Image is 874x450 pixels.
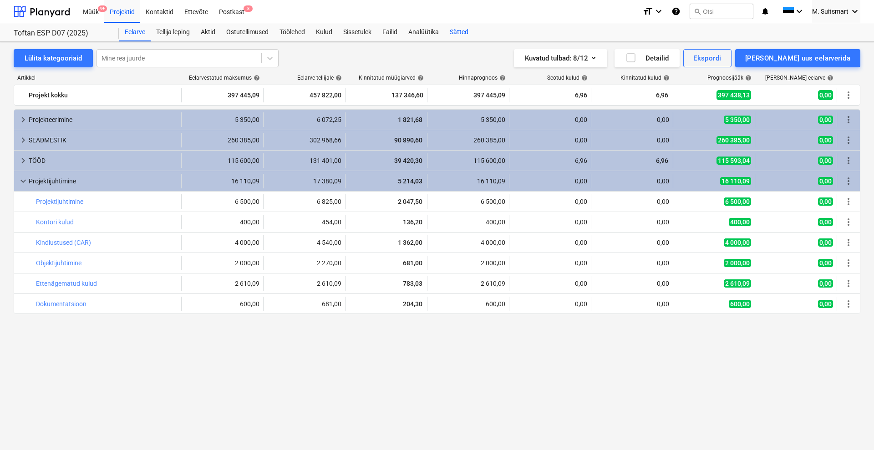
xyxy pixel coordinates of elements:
a: Sätted [444,23,474,41]
div: Failid [377,23,403,41]
div: 0,00 [513,218,587,226]
div: Projekteerimine [29,112,178,127]
span: 1 821,68 [397,116,423,123]
div: 2 000,00 [431,259,505,267]
div: Detailid [625,52,669,64]
span: Rohkem tegevusi [843,258,854,268]
div: 0,00 [595,198,669,205]
span: 0,00 [818,279,833,288]
a: Ettenägematud kulud [36,280,97,287]
a: Dokumentatsioon [36,300,86,308]
a: Sissetulek [338,23,377,41]
div: 260 385,00 [185,137,259,144]
div: 6,96 [513,88,587,102]
div: 0,00 [513,137,587,144]
div: 302 968,66 [267,137,341,144]
div: 400,00 [185,218,259,226]
button: Kuvatud tulbad:8/12 [514,49,607,67]
div: Lülita kategooriaid [25,52,82,64]
span: 6 500,00 [724,197,751,206]
div: 6 072,25 [267,116,341,123]
div: TÖÖD [29,153,178,168]
span: 4 000,00 [724,238,751,247]
span: search [694,8,701,15]
button: Ekspordi [683,49,731,67]
span: 0,00 [818,136,833,144]
span: M. Suitsmart [812,8,849,15]
div: 0,00 [513,239,587,246]
div: 0,00 [595,177,669,185]
div: 0,00 [595,239,669,246]
span: 1 362,00 [397,239,423,246]
div: Toftan ESP D07 (2025) [14,29,108,38]
div: Eelarvestatud maksumus [189,75,260,81]
span: 2 610,09 [724,279,751,288]
div: 4 540,00 [267,239,341,246]
span: 2 047,50 [397,198,423,205]
div: Projekt kokku [29,88,178,102]
div: 0,00 [595,116,669,123]
div: 0,00 [513,259,587,267]
span: 0,00 [818,90,833,100]
a: Kindlustused (CAR) [36,239,91,246]
div: 2 610,09 [185,280,259,287]
span: keyboard_arrow_right [18,114,29,125]
span: help [661,75,670,81]
div: 2 610,09 [431,280,505,287]
span: 0,00 [818,116,833,124]
span: 6,96 [655,91,669,100]
div: Töölehed [274,23,310,41]
div: [PERSON_NAME] uus eelarverida [745,52,850,64]
span: 115 593,04 [716,157,751,165]
a: Analüütika [403,23,444,41]
div: 2 000,00 [185,259,259,267]
span: Rohkem tegevusi [843,90,854,101]
div: 397 445,09 [185,88,259,102]
div: 115 600,00 [185,157,259,164]
div: 0,00 [513,280,587,287]
span: 6,96 [655,157,669,164]
div: 454,00 [267,218,341,226]
span: 16 110,09 [720,177,751,185]
div: Kuvatud tulbad : 8/12 [525,52,596,64]
div: Kinnitatud kulud [620,75,670,81]
div: Aktid [195,23,221,41]
div: 4 000,00 [431,239,505,246]
div: Eelarve tellijale [297,75,342,81]
a: Eelarve [119,23,151,41]
span: help [416,75,424,81]
a: Tellija leping [151,23,195,41]
span: 0,00 [818,157,833,165]
button: Detailid [615,49,680,67]
div: 0,00 [595,280,669,287]
div: 600,00 [185,300,259,308]
span: Rohkem tegevusi [843,237,854,248]
a: Ostutellimused [221,23,274,41]
span: help [334,75,342,81]
span: 260 385,00 [716,136,751,144]
button: [PERSON_NAME] uus eelarverida [735,49,860,67]
a: Kulud [310,23,338,41]
span: 90 890,60 [393,137,423,144]
div: 5 350,00 [185,116,259,123]
span: 0,00 [818,218,833,226]
span: 136,20 [402,218,423,226]
div: 260 385,00 [431,137,505,144]
span: 681,00 [402,259,423,267]
i: keyboard_arrow_down [849,6,860,17]
div: Ekspordi [693,52,721,64]
span: help [252,75,260,81]
a: Projektijuhtimine [36,198,83,205]
span: Rohkem tegevusi [843,155,854,166]
div: 0,00 [513,198,587,205]
span: 8 [244,5,253,12]
i: notifications [761,6,770,17]
span: 0,00 [818,177,833,185]
i: keyboard_arrow_down [653,6,664,17]
div: 0,00 [595,218,669,226]
div: 5 350,00 [431,116,505,123]
span: help [579,75,588,81]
